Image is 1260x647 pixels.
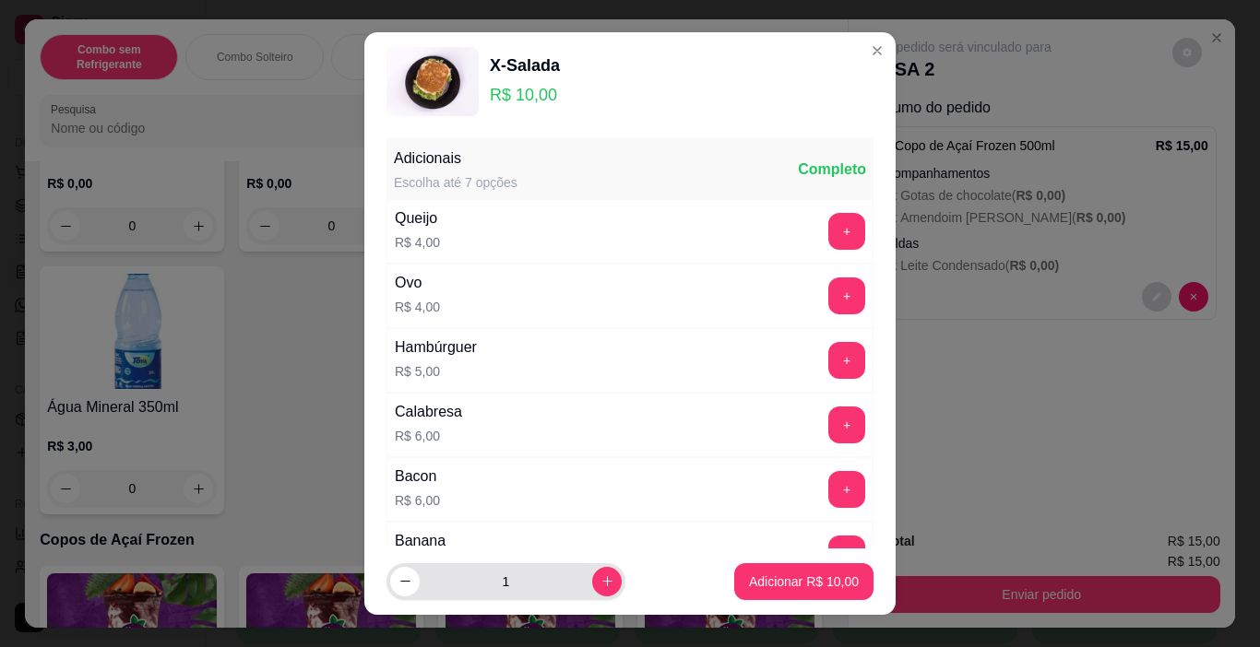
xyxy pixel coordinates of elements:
[395,427,462,445] p: R$ 6,00
[395,491,440,510] p: R$ 6,00
[395,530,446,552] div: Banana
[828,535,865,572] button: add
[862,36,892,65] button: Close
[828,471,865,508] button: add
[749,572,859,591] p: Adicionar R$ 10,00
[395,207,440,229] div: Queijo
[490,82,560,108] p: R$ 10,00
[395,272,440,294] div: Ovo
[734,563,874,600] button: Adicionar R$ 10,00
[828,342,865,379] button: add
[395,336,477,359] div: Hambúrguer
[395,401,462,423] div: Calabresa
[390,567,420,596] button: decrease-product-quantity
[828,213,865,250] button: add
[828,406,865,443] button: add
[394,173,517,192] div: Escolha até 7 opções
[828,277,865,314] button: add
[395,233,440,252] p: R$ 4,00
[395,362,477,381] p: R$ 5,00
[490,53,560,78] div: X-Salada
[395,465,440,488] div: Bacon
[386,47,479,116] img: product-image
[394,147,517,170] div: Adicionais
[592,567,622,596] button: increase-product-quantity
[798,159,866,181] div: Completo
[395,298,440,316] p: R$ 4,00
